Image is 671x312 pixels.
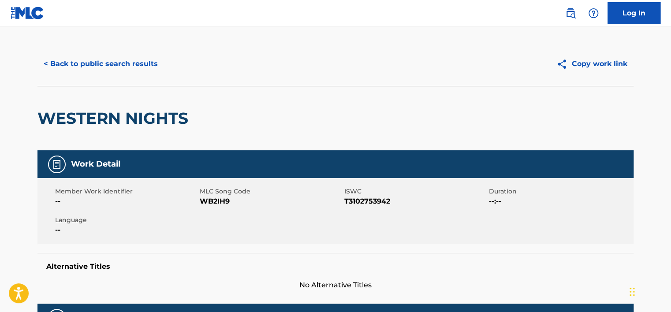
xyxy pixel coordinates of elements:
span: MLC Song Code [200,187,342,196]
span: --:-- [489,196,631,207]
span: T3102753942 [344,196,487,207]
span: Language [55,215,198,225]
span: -- [55,196,198,207]
a: Public Search [562,4,579,22]
div: টেনে আনুন [630,279,635,305]
span: ISWC [344,187,487,196]
img: Copy work link [556,59,572,70]
span: Member Work Identifier [55,187,198,196]
div: Help [585,4,602,22]
img: help [588,8,599,19]
h2: WESTERN NIGHTS [37,108,193,128]
img: MLC Logo [11,7,45,19]
span: No Alternative Titles [37,280,634,290]
span: Duration [489,187,631,196]
span: WB2IH9 [200,196,342,207]
button: Copy work link [550,53,634,75]
span: -- [55,225,198,235]
h5: Work Detail [71,159,120,169]
div: চ্যাট উইজেট [627,270,671,312]
img: search [565,8,576,19]
h5: Alternative Titles [46,262,625,271]
iframe: Chat Widget [627,270,671,312]
a: Log In [608,2,660,24]
img: Work Detail [52,159,62,170]
button: < Back to public search results [37,53,164,75]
